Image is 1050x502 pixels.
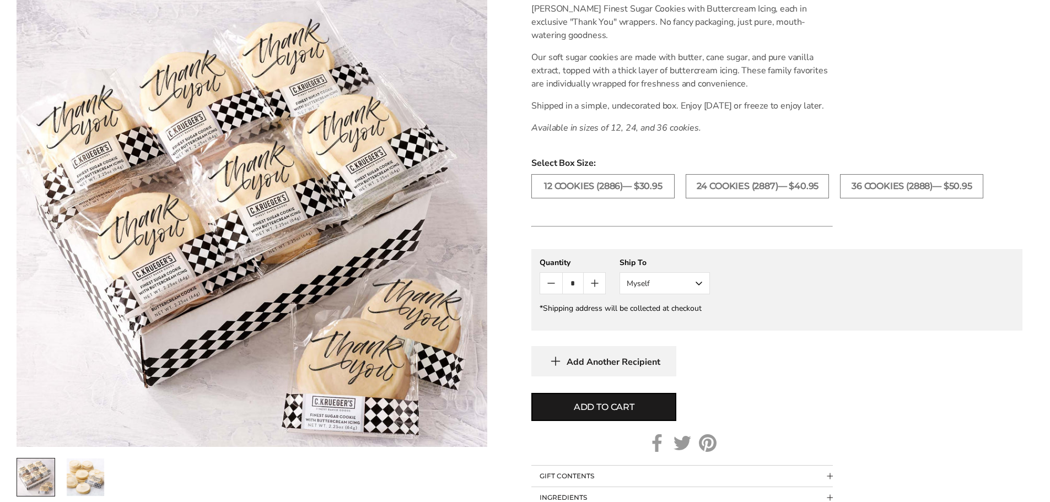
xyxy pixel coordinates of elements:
[686,174,829,198] label: 24 COOKIES (2887)— $40.95
[574,401,634,414] span: Add to cart
[540,303,1014,314] div: *Shipping address will be collected at checkout
[531,466,833,487] button: Collapsible block button
[67,458,104,496] img: Just the Cookies! Thank You Assortment
[567,357,660,368] span: Add Another Recipient
[699,434,717,452] a: Pinterest
[531,346,676,376] button: Add Another Recipient
[840,174,983,198] label: 36 COOKIES (2888)— $50.95
[531,249,1022,331] gfm-form: New recipient
[531,122,701,134] em: Available in sizes of 12, 24, and 36 cookies.
[531,156,1022,170] span: Select Box Size:
[531,99,833,112] p: Shipped in a simple, undecorated box. Enjoy [DATE] or freeze to enjoy later.
[648,434,666,452] a: Facebook
[17,458,55,496] a: 1 / 2
[674,434,691,452] a: Twitter
[620,257,710,268] div: Ship To
[531,393,676,421] button: Add to cart
[531,174,675,198] label: 12 COOKIES (2886)— $30.95
[540,273,562,294] button: Count minus
[620,272,710,294] button: Myself
[540,257,606,268] div: Quantity
[562,273,584,294] input: Quantity
[66,458,105,496] a: 2 / 2
[17,458,55,496] img: Just the Cookies! Thank You Assortment
[584,273,605,294] button: Count plus
[531,51,833,90] p: Our soft sugar cookies are made with butter, cane sugar, and pure vanilla extract, topped with a ...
